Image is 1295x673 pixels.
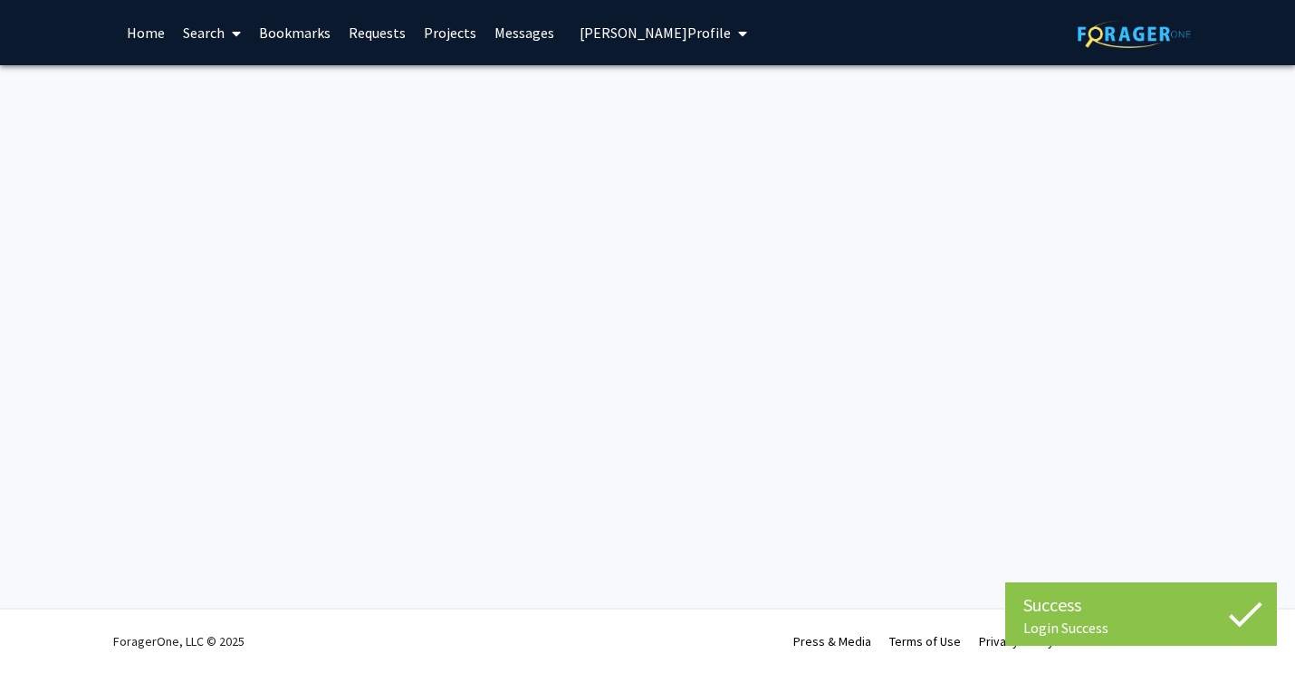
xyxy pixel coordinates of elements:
[1023,591,1259,619] div: Success
[485,1,563,64] a: Messages
[415,1,485,64] a: Projects
[174,1,250,64] a: Search
[340,1,415,64] a: Requests
[113,610,245,673] div: ForagerOne, LLC © 2025
[118,1,174,64] a: Home
[250,1,340,64] a: Bookmarks
[979,633,1054,649] a: Privacy Policy
[580,24,731,42] span: [PERSON_NAME] Profile
[1078,20,1191,48] img: ForagerOne Logo
[793,633,871,649] a: Press & Media
[889,633,961,649] a: Terms of Use
[1023,619,1259,637] div: Login Success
